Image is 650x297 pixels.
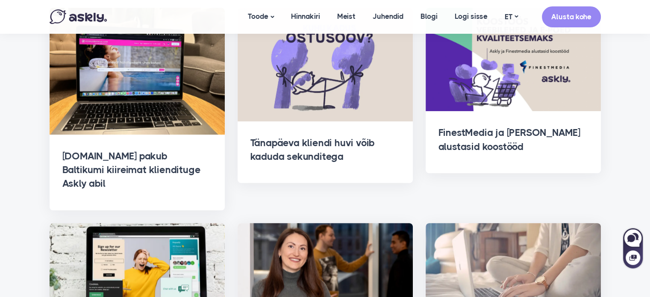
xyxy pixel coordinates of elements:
a: Alusta kohe [542,6,601,27]
iframe: Askly chat [622,226,644,269]
a: ET [496,11,526,23]
a: Tänapäeva kliendi huvi võib kaduda sekunditega [250,137,375,162]
a: FinestMedia ja [PERSON_NAME] alustasid koostööd [438,127,580,152]
img: Askly [50,9,107,24]
a: [DOMAIN_NAME] pakub Baltikumi kiireimat kliendituge Askly abil [62,150,201,189]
